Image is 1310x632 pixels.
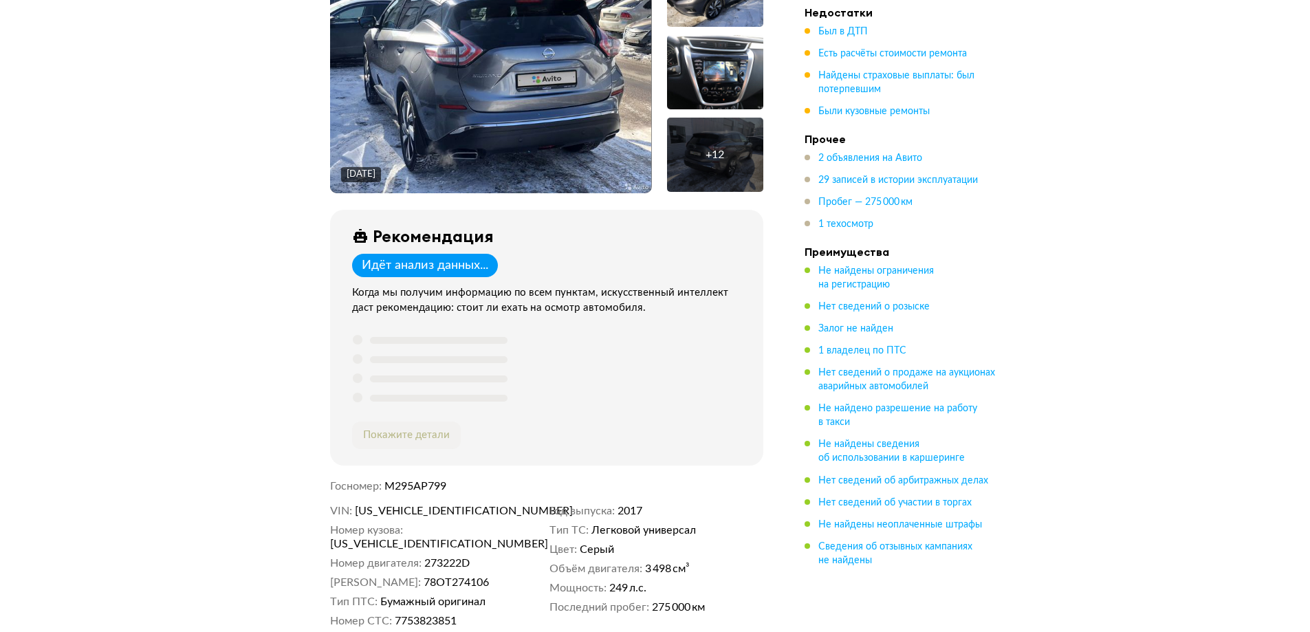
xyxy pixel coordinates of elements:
span: Серый [580,543,614,556]
span: 1 техосмотр [818,219,873,229]
dt: [PERSON_NAME] [330,576,421,589]
span: 249 л.с. [609,581,646,595]
div: [DATE] [347,168,375,181]
span: Нет сведений о розыске [818,302,930,312]
div: Рекомендация [373,226,494,246]
span: 273222D [424,556,470,570]
div: Идёт анализ данных... [362,258,488,273]
span: 3 498 см³ [645,562,690,576]
span: Пробег — 275 000 км [818,197,913,207]
h4: Недостатки [805,6,997,19]
span: 2 объявления на Авито [818,153,922,163]
span: 29 записей в истории эксплуатации [818,175,978,185]
span: Есть расчёты стоимости ремонта [818,49,967,58]
dt: Госномер [330,479,382,493]
dt: Последний пробег [549,600,649,614]
span: Нет сведений о продаже на аукционах аварийных автомобилей [818,368,995,391]
dt: Тип ПТС [330,595,378,609]
span: 78ОТ274106 [424,576,489,589]
span: 275 000 км [652,600,705,614]
span: Не найдены ограничения на регистрацию [818,266,934,290]
span: [US_VEHICLE_IDENTIFICATION_NUMBER] [330,537,488,551]
span: Бумажный оригинал [380,595,485,609]
span: Не найдены неоплаченные штрафы [818,519,982,529]
button: Покажите детали [352,422,461,449]
h4: Прочее [805,132,997,146]
dt: Объём двигателя [549,562,642,576]
div: Когда мы получим информацию по всем пунктам, искусственный интеллект даст рекомендацию: стоит ли ... [352,285,747,316]
span: Нет сведений об арбитражных делах [818,475,988,485]
span: Найдены страховые выплаты: был потерпевшим [818,71,974,94]
span: Нет сведений об участии в торгах [818,497,972,507]
span: Легковой универсал [591,523,696,537]
span: Не найдены сведения об использовании в каршеринге [818,439,965,463]
span: Были кузовные ремонты [818,107,930,116]
dt: Номер двигателя [330,556,422,570]
dt: Цвет [549,543,577,556]
span: Не найдено разрешение на работу в такси [818,404,977,427]
span: Был в ДТП [818,27,868,36]
span: Покажите детали [363,430,450,440]
dt: Мощность [549,581,607,595]
span: Залог не найден [818,324,893,334]
span: Сведения об отзывных кампаниях не найдены [818,541,972,565]
h4: Преимущества [805,245,997,259]
span: 2017 [618,504,642,518]
span: 7753823851 [395,614,457,628]
span: М295АР799 [384,481,446,492]
dt: Номер кузова [330,523,403,537]
dt: VIN [330,504,352,518]
span: [US_VEHICLE_IDENTIFICATION_NUMBER] [355,504,513,518]
dt: Год выпуска [549,504,615,518]
div: + 12 [706,148,724,162]
dt: Номер СТС [330,614,392,628]
dt: Тип ТС [549,523,589,537]
span: 1 владелец по ПТС [818,346,906,356]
